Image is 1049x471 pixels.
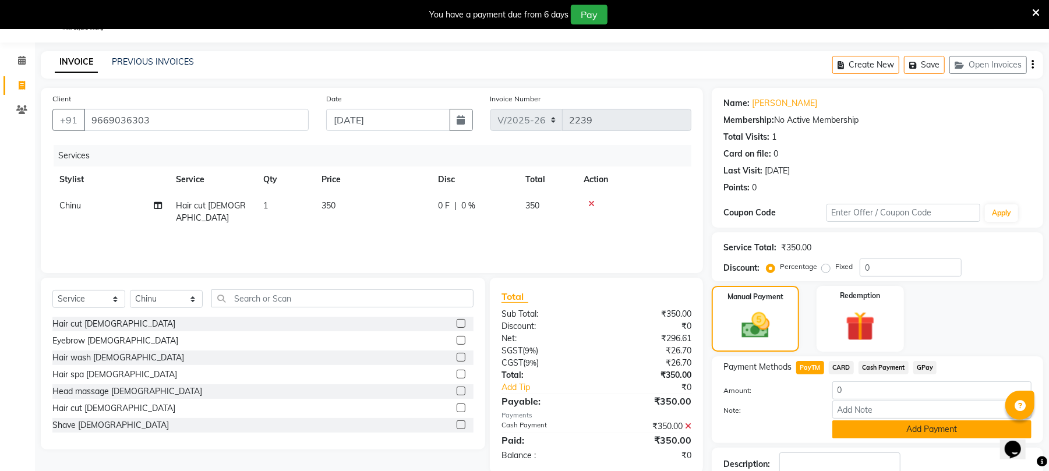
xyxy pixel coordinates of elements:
[723,131,769,143] div: Total Visits:
[832,401,1032,419] input: Add Note
[501,410,691,420] div: Payments
[493,394,596,408] div: Payable:
[211,289,474,307] input: Search or Scan
[723,458,770,470] div: Description:
[493,320,596,332] div: Discount:
[501,291,528,303] span: Total
[723,165,762,177] div: Last Visit:
[429,9,568,21] div: You have a payment due from 6 days
[493,332,596,345] div: Net:
[493,345,596,357] div: ( )
[54,145,700,167] div: Services
[596,332,700,345] div: ₹296.61
[52,335,178,347] div: Eyebrow [DEMOGRAPHIC_DATA]
[781,242,811,254] div: ₹350.00
[490,94,541,104] label: Invoice Number
[723,97,750,109] div: Name:
[985,204,1018,222] button: Apply
[904,56,945,74] button: Save
[525,200,539,211] span: 350
[780,261,817,272] label: Percentage
[596,357,700,369] div: ₹26.70
[596,433,700,447] div: ₹350.00
[493,308,596,320] div: Sub Total:
[52,385,202,398] div: Head massage [DEMOGRAPHIC_DATA]
[949,56,1027,74] button: Open Invoices
[827,204,980,222] input: Enter Offer / Coupon Code
[461,200,475,212] span: 0 %
[525,358,536,367] span: 9%
[727,292,783,302] label: Manual Payment
[52,369,177,381] div: Hair spa [DEMOGRAPHIC_DATA]
[59,200,81,211] span: Chinu
[829,361,854,374] span: CARD
[765,165,790,177] div: [DATE]
[493,381,614,394] a: Add Tip
[326,94,342,104] label: Date
[796,361,824,374] span: PayTM
[835,261,853,272] label: Fixed
[501,345,522,356] span: SGST
[256,167,315,193] th: Qty
[493,357,596,369] div: ( )
[52,167,169,193] th: Stylist
[525,346,536,355] span: 9%
[752,97,817,109] a: [PERSON_NAME]
[832,56,899,74] button: Create New
[52,419,169,431] div: Shave [DEMOGRAPHIC_DATA]
[836,308,884,345] img: _gift.svg
[723,361,792,373] span: Payment Methods
[773,148,778,160] div: 0
[322,200,335,211] span: 350
[52,352,184,364] div: Hair wash [DEMOGRAPHIC_DATA]
[723,242,776,254] div: Service Total:
[169,167,256,193] th: Service
[1000,424,1037,459] iframe: chat widget
[733,309,779,342] img: _cash.svg
[614,381,700,394] div: ₹0
[52,318,175,330] div: Hair cut [DEMOGRAPHIC_DATA]
[596,420,700,433] div: ₹350.00
[52,402,175,415] div: Hair cut [DEMOGRAPHIC_DATA]
[176,200,246,223] span: Hair cut [DEMOGRAPHIC_DATA]
[112,56,194,67] a: PREVIOUS INVOICES
[518,167,577,193] th: Total
[438,200,450,212] span: 0 F
[723,262,760,274] div: Discount:
[52,109,85,131] button: +91
[596,394,700,408] div: ₹350.00
[571,5,607,24] button: Pay
[501,357,523,368] span: CGST
[752,182,757,194] div: 0
[263,200,268,211] span: 1
[913,361,937,374] span: GPay
[840,291,880,301] label: Redemption
[431,167,518,193] th: Disc
[723,114,1032,126] div: No Active Membership
[55,52,98,73] a: INVOICE
[859,361,909,374] span: Cash Payment
[315,167,431,193] th: Price
[52,94,71,104] label: Client
[715,385,823,396] label: Amount:
[596,369,700,381] div: ₹350.00
[832,381,1032,399] input: Amount
[596,308,700,320] div: ₹350.00
[493,433,596,447] div: Paid:
[715,405,823,416] label: Note:
[596,345,700,357] div: ₹26.70
[493,449,596,462] div: Balance :
[596,449,700,462] div: ₹0
[723,148,771,160] div: Card on file:
[832,420,1032,438] button: Add Payment
[577,167,691,193] th: Action
[772,131,776,143] div: 1
[493,369,596,381] div: Total:
[723,207,826,219] div: Coupon Code
[454,200,457,212] span: |
[84,109,309,131] input: Search by Name/Mobile/Email/Code
[723,182,750,194] div: Points:
[493,420,596,433] div: Cash Payment
[723,114,774,126] div: Membership:
[596,320,700,332] div: ₹0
